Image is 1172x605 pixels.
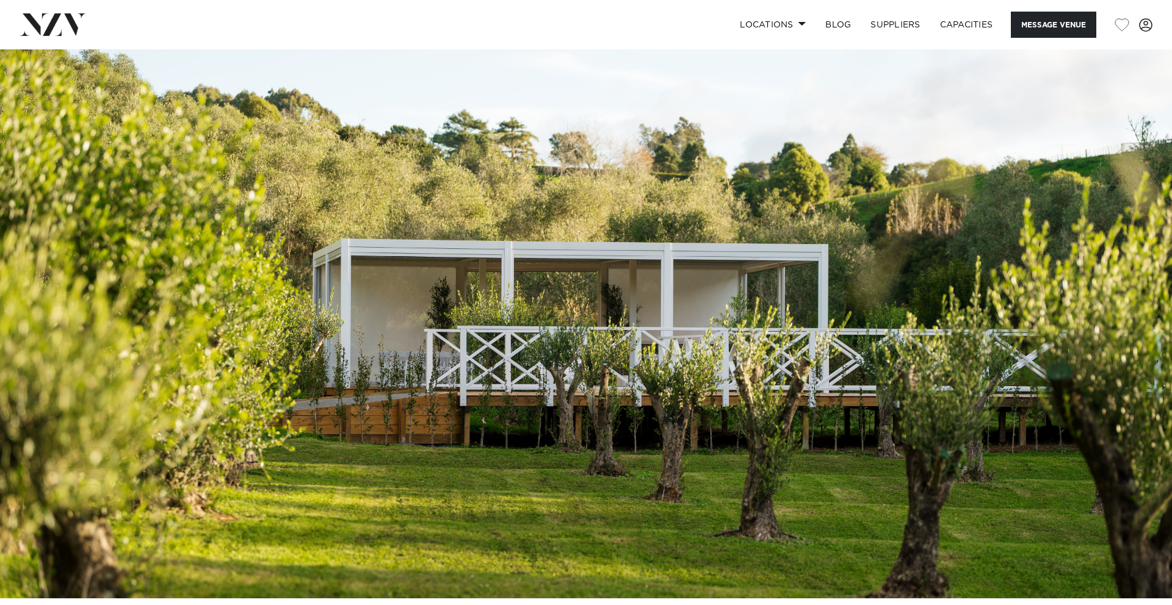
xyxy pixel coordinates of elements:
img: nzv-logo.png [20,13,86,35]
a: Locations [730,12,816,38]
a: Capacities [930,12,1003,38]
a: BLOG [816,12,861,38]
button: Message Venue [1011,12,1096,38]
a: SUPPLIERS [861,12,930,38]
